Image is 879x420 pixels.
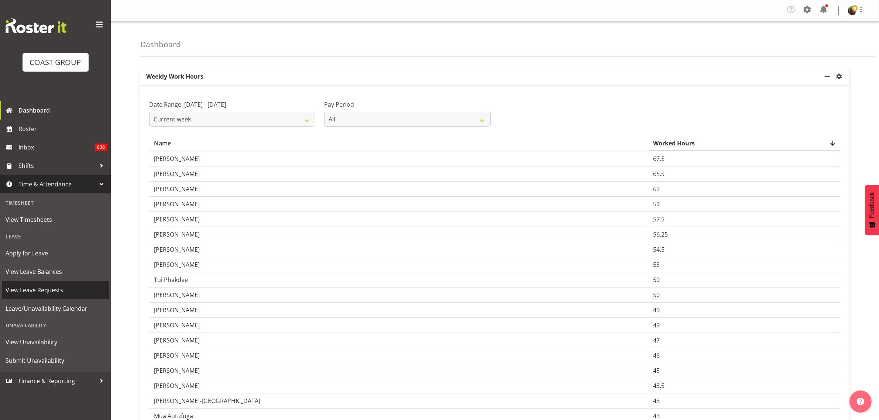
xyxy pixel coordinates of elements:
[150,182,649,197] td: [PERSON_NAME]
[653,200,660,208] span: 59
[140,68,823,85] p: Weekly Work Hours
[2,299,109,318] a: Leave/Unavailability Calendar
[149,100,315,109] label: Date Range: [DATE] - [DATE]
[6,248,105,259] span: Apply for Leave
[150,393,649,409] td: [PERSON_NAME]-[GEOGRAPHIC_DATA]
[653,382,665,390] span: 43.5
[6,18,66,33] img: Rosterit website logo
[150,363,649,378] td: [PERSON_NAME]
[823,68,835,85] a: minimize
[653,291,660,299] span: 50
[6,266,105,277] span: View Leave Balances
[6,337,105,348] span: View Unavailability
[2,262,109,281] a: View Leave Balances
[653,366,660,375] span: 45
[2,333,109,351] a: View Unavailability
[18,105,107,116] span: Dashboard
[150,333,649,348] td: [PERSON_NAME]
[150,151,649,166] td: [PERSON_NAME]
[653,412,660,420] span: 43
[653,139,836,148] div: Worked Hours
[653,230,668,238] span: 56.25
[2,210,109,229] a: View Timesheets
[653,276,660,284] span: 50
[150,212,649,227] td: [PERSON_NAME]
[6,285,105,296] span: View Leave Requests
[30,57,81,68] div: COAST GROUP
[865,185,879,235] button: Feedback - Show survey
[6,303,105,314] span: Leave/Unavailability Calendar
[150,197,649,212] td: [PERSON_NAME]
[2,229,109,244] div: Leave
[6,355,105,366] span: Submit Unavailability
[653,185,660,193] span: 62
[857,398,864,405] img: help-xxl-2.png
[18,160,96,171] span: Shifts
[848,6,857,15] img: dane-botherwayfe4591eb3472f9d4098efc7e1451176c.png
[154,139,644,148] div: Name
[150,166,649,182] td: [PERSON_NAME]
[2,244,109,262] a: Apply for Leave
[18,179,96,190] span: Time & Attendance
[653,351,660,359] span: 46
[2,351,109,370] a: Submit Unavailability
[150,227,649,242] td: [PERSON_NAME]
[150,318,649,333] td: [PERSON_NAME]
[835,72,847,81] a: settings
[869,192,875,218] span: Feedback
[95,144,107,151] span: 838
[653,336,660,344] span: 47
[653,170,665,178] span: 65.5
[6,214,105,225] span: View Timesheets
[653,215,665,223] span: 57.5
[2,195,109,210] div: Timesheet
[18,123,107,134] span: Roster
[653,397,660,405] span: 43
[653,245,665,254] span: 54.5
[653,321,660,329] span: 49
[140,40,181,49] h4: Dashboard
[150,242,649,257] td: [PERSON_NAME]
[653,155,665,163] span: 67.5
[150,303,649,318] td: [PERSON_NAME]
[653,306,660,314] span: 49
[18,375,96,386] span: Finance & Reporting
[324,100,490,109] label: Pay Period
[653,261,660,269] span: 53
[150,257,649,272] td: [PERSON_NAME]
[18,142,95,153] span: Inbox
[2,281,109,299] a: View Leave Requests
[2,318,109,333] div: Unavailability
[150,288,649,303] td: [PERSON_NAME]
[150,348,649,363] td: [PERSON_NAME]
[150,272,649,288] td: Tui Phakdee
[150,378,649,393] td: [PERSON_NAME]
